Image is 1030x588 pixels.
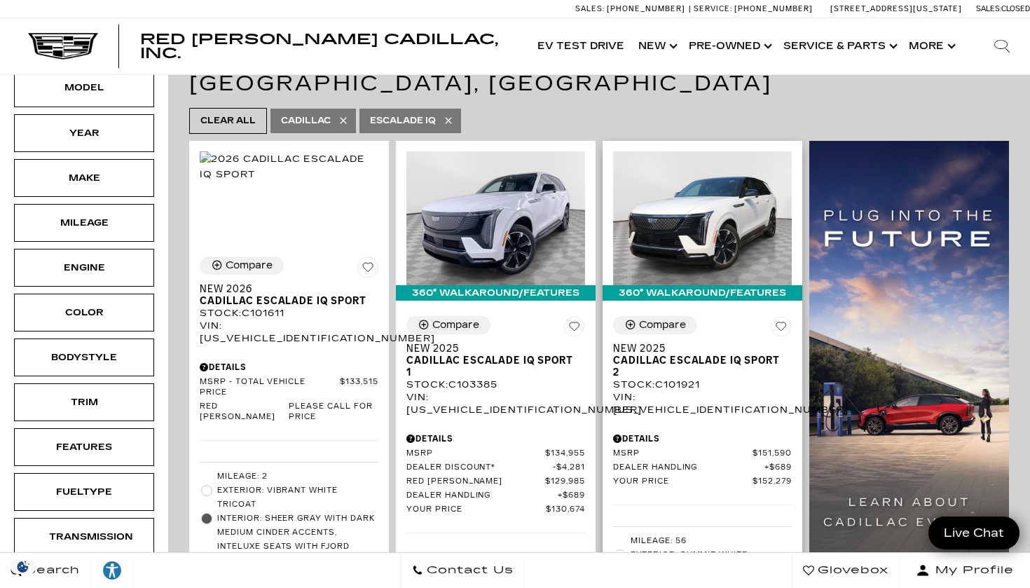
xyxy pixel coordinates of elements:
[406,355,575,378] span: Cadillac ESCALADE IQ Sport 1
[694,4,732,13] span: Service:
[91,553,134,588] a: Explore your accessibility options
[49,170,119,186] div: Make
[217,512,378,568] span: Interior: Sheer Gray with Dark Medium Cinder accents, Inteluxe seats with Fjord (chevron) quiltin...
[200,402,378,423] a: Red [PERSON_NAME] Please call for price
[613,316,697,334] button: Compare Vehicle
[902,18,960,74] button: More
[930,561,1014,580] span: My Profile
[49,350,119,365] div: Bodystyle
[974,18,1030,74] div: Search
[91,560,133,581] div: Explore your accessibility options
[200,257,284,275] button: Compare Vehicle
[792,553,900,588] a: Glovebox
[49,125,119,141] div: Year
[14,428,154,466] div: FeaturesFeatures
[140,32,516,60] a: Red [PERSON_NAME] Cadillac, Inc.
[830,4,962,13] a: [STREET_ADDRESS][US_STATE]
[200,307,378,320] div: Stock : C101611
[14,339,154,376] div: BodystyleBodystyle
[530,18,631,74] a: EV Test Drive
[49,395,119,410] div: Trim
[432,319,479,331] div: Compare
[753,477,792,487] span: $152,279
[49,215,119,231] div: Mileage
[200,402,289,423] span: Red [PERSON_NAME]
[682,18,776,74] a: Pre-Owned
[406,449,585,459] a: MSRP $134,955
[200,295,368,307] span: Cadillac ESCALADE IQ Sport
[49,80,119,95] div: Model
[545,449,585,459] span: $134,955
[14,114,154,152] div: YearYear
[613,343,781,355] span: New 2025
[14,249,154,287] div: EngineEngine
[564,316,585,343] button: Save Vehicle
[976,4,1001,13] span: Sales:
[734,4,813,13] span: [PHONE_NUMBER]
[613,449,792,459] a: MSRP $151,590
[28,33,98,60] img: Cadillac Dark Logo with Cadillac White Text
[406,432,585,445] div: Pricing Details - New 2025 Cadillac ESCALADE IQ Sport 1
[14,518,154,556] div: TransmissionTransmission
[200,320,378,345] div: VIN: [US_VEHICLE_IDENTIFICATION_NUMBER]
[553,463,585,473] span: $4,281
[200,283,378,307] a: New 2026Cadillac ESCALADE IQ Sport
[689,5,816,13] a: Service: [PHONE_NUMBER]
[200,377,378,398] a: MSRP - Total Vehicle Price $133,515
[200,470,378,484] li: Mileage: 2
[14,294,154,331] div: ColorColor
[603,285,802,301] div: 360° WalkAround/Features
[613,477,792,487] a: Your Price $152,279
[558,491,585,501] span: $689
[7,559,39,574] img: Opt-Out Icon
[401,553,525,588] a: Contact Us
[753,449,792,459] span: $151,590
[200,377,340,398] span: MSRP - Total Vehicle Price
[764,463,792,473] span: $689
[200,151,378,182] img: 2026 Cadillac ESCALADE IQ Sport
[613,151,792,285] img: 2025 Cadillac ESCALADE IQ Sport 2
[200,112,256,130] span: Clear All
[140,31,498,62] span: Red [PERSON_NAME] Cadillac, Inc.
[546,505,585,515] span: $130,674
[7,559,39,574] section: Click to Open Cookie Consent Modal
[1001,4,1030,13] span: Closed
[776,18,902,74] a: Service & Parts
[281,112,331,130] span: Cadillac
[14,69,154,107] div: ModelModel
[613,463,764,473] span: Dealer Handling
[771,316,792,343] button: Save Vehicle
[613,534,792,548] li: Mileage: 56
[613,463,792,473] a: Dealer Handling $689
[406,505,546,515] span: Your Price
[406,491,558,501] span: Dealer Handling
[289,402,378,423] span: Please call for price
[406,491,585,501] a: Dealer Handling $689
[226,259,273,272] div: Compare
[631,18,682,74] a: New
[406,477,545,487] span: Red [PERSON_NAME]
[607,4,685,13] span: [PHONE_NUMBER]
[406,151,585,285] img: 2025 Cadillac ESCALADE IQ Sport 1
[406,463,585,473] a: Dealer Discount* $4,281
[406,343,585,378] a: New 2025Cadillac ESCALADE IQ Sport 1
[613,432,792,445] div: Pricing Details - New 2025 Cadillac ESCALADE IQ Sport 2
[613,449,753,459] span: MSRP
[937,525,1011,541] span: Live Chat
[613,391,792,416] div: VIN: [US_VEHICLE_IDENTIFICATION_NUMBER]
[900,553,1030,588] button: Open user profile menu
[217,484,378,512] span: Exterior: Vibrant White Tricoat
[357,257,378,283] button: Save Vehicle
[14,383,154,421] div: TrimTrim
[370,112,436,130] span: ESCALADE IQ
[49,439,119,455] div: Features
[14,473,154,511] div: FueltypeFueltype
[406,449,545,459] span: MSRP
[631,548,792,562] span: Exterior: Summit White
[406,463,553,473] span: Dealer Discount*
[406,343,575,355] span: New 2025
[396,285,596,301] div: 360° WalkAround/Features
[14,159,154,197] div: MakeMake
[613,477,753,487] span: Your Price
